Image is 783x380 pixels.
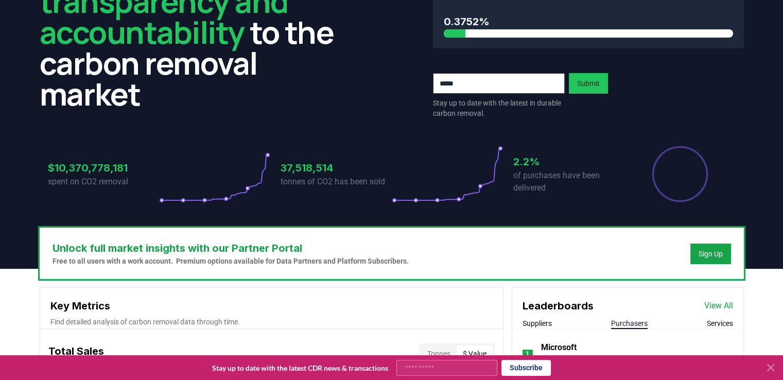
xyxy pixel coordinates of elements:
[513,154,624,169] h3: 2.2%
[53,240,409,256] h3: Unlock full market insights with our Partner Portal
[421,346,457,362] button: Tonnes
[281,160,392,176] h3: 37,518,514
[513,169,624,194] p: of purchases have been delivered
[523,318,552,329] button: Suppliers
[281,176,392,188] p: tonnes of CO2 has been sold
[433,98,565,118] p: Stay up to date with the latest in durable carbon removal.
[457,346,493,362] button: $ Value
[699,249,723,259] a: Sign Up
[704,300,733,312] a: View All
[444,14,733,29] h3: 0.3752%
[48,176,159,188] p: spent on CO2 removal
[525,349,530,361] p: 1
[50,317,493,327] p: Find detailed analysis of carbon removal data through time.
[50,298,493,314] h3: Key Metrics
[690,244,731,264] button: Sign Up
[48,160,159,176] h3: $10,370,778,181
[48,343,104,364] h3: Total Sales
[651,145,709,203] div: Percentage of sales delivered
[611,318,648,329] button: Purchasers
[541,341,577,354] a: Microsoft
[523,298,594,314] h3: Leaderboards
[707,318,733,329] button: Services
[569,73,608,94] button: Submit
[53,256,409,266] p: Free to all users with a work account. Premium options available for Data Partners and Platform S...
